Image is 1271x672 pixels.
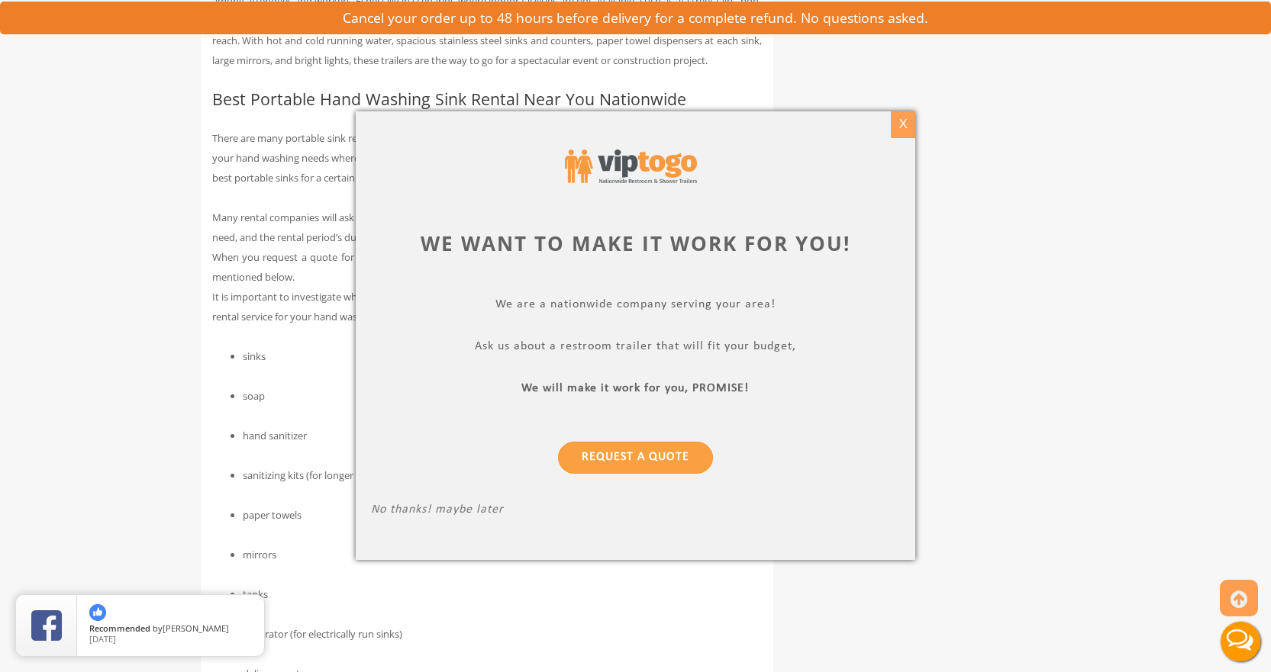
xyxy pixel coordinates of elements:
[89,604,106,621] img: thumbs up icon
[558,442,713,474] a: Request a Quote
[89,633,116,645] span: [DATE]
[565,150,697,183] img: viptogo logo
[371,503,900,521] p: No thanks! maybe later
[371,298,900,316] p: We are a nationwide company serving your area!
[163,622,229,634] span: [PERSON_NAME]
[89,624,252,635] span: by
[371,230,900,258] div: We want to make it work for you!
[1210,611,1271,672] button: Live Chat
[31,610,62,641] img: Review Rating
[891,111,915,137] div: X
[89,622,150,634] span: Recommended
[522,383,750,395] b: We will make it work for you, PROMISE!
[371,340,900,358] p: Ask us about a restroom trailer that will fit your budget,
